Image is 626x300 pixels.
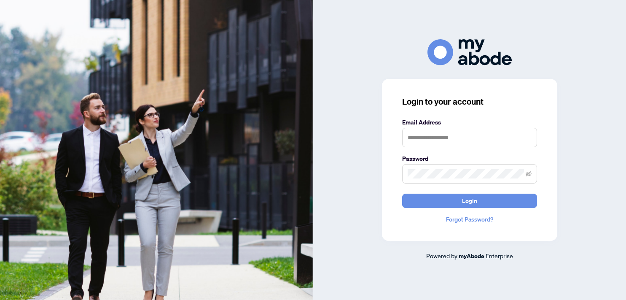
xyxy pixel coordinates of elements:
img: ma-logo [427,39,512,65]
a: Forgot Password? [402,215,537,224]
span: Powered by [426,252,457,259]
h3: Login to your account [402,96,537,108]
label: Email Address [402,118,537,127]
label: Password [402,154,537,163]
span: Login [462,194,477,208]
span: eye-invisible [526,171,532,177]
span: Enterprise [486,252,513,259]
a: myAbode [459,251,484,261]
button: Login [402,194,537,208]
